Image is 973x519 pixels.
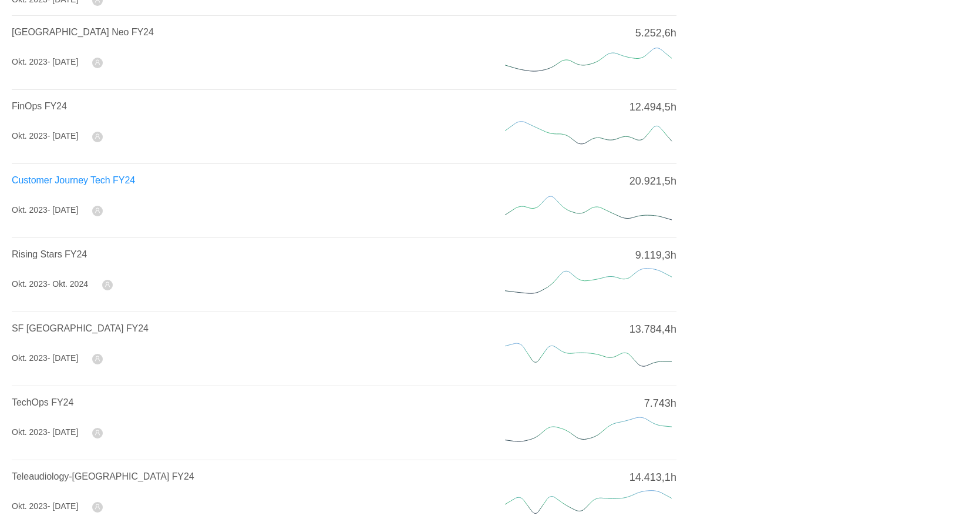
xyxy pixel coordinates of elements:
[12,278,88,290] div: Okt. 2023
[12,352,78,364] div: Okt. 2023
[95,207,100,213] i: icon: user
[12,56,78,68] div: Okt. 2023
[629,99,676,115] span: 12.494,5h
[48,279,88,289] span: - Okt. 2024
[12,204,78,216] div: Okt. 2023
[12,27,154,37] a: [GEOGRAPHIC_DATA] Neo FY24
[12,500,78,513] div: Okt. 2023
[12,130,78,142] div: Okt. 2023
[12,397,73,407] a: TechOps FY24
[95,356,100,361] i: icon: user
[48,353,79,363] span: - [DATE]
[12,175,135,185] a: Customer Journey Tech FY24
[95,133,100,139] i: icon: user
[48,427,79,437] span: - [DATE]
[629,173,676,189] span: 20.921,5h
[95,59,100,65] i: icon: user
[629,470,676,485] span: 14.413,1h
[48,57,79,66] span: - [DATE]
[644,396,676,411] span: 7.743h
[635,247,676,263] span: 9.119,3h
[12,323,149,333] a: SF [GEOGRAPHIC_DATA] FY24
[95,430,100,436] i: icon: user
[12,426,78,438] div: Okt. 2023
[629,322,676,337] span: 13.784,4h
[48,501,79,511] span: - [DATE]
[48,131,79,140] span: - [DATE]
[12,249,87,259] a: Rising Stars FY24
[12,101,67,111] a: FinOps FY24
[48,205,79,215] span: - [DATE]
[105,282,110,287] i: icon: user
[12,471,194,481] a: Teleaudiology-[GEOGRAPHIC_DATA] FY24
[95,504,100,510] i: icon: user
[635,25,676,41] span: 5.252,6h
